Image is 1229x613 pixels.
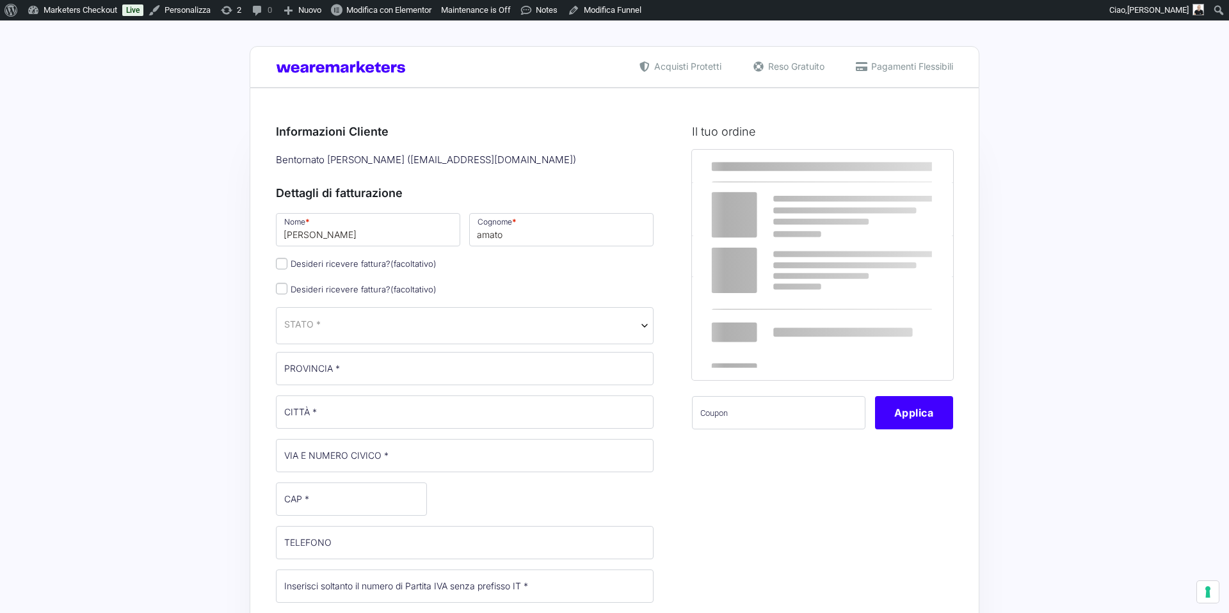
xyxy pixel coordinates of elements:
h3: Il tuo ordine [692,123,953,140]
input: Cognome * [469,213,654,246]
span: STATO * [284,317,321,331]
div: Bentornato [PERSON_NAME] ( [EMAIL_ADDRESS][DOMAIN_NAME] ) [271,150,658,171]
th: Subtotale [842,150,953,183]
span: Italia [276,307,654,344]
input: Desideri ricevere fattura?(facoltativo) [276,258,287,269]
th: Totale [692,276,842,379]
label: Desideri ricevere fattura? [276,284,437,294]
span: (facoltativo) [390,259,437,269]
input: Desideri ricevere fattura?(facoltativo) [276,283,287,294]
h3: Informazioni Cliente [276,123,654,140]
span: [PERSON_NAME] [1127,5,1189,15]
input: TELEFONO [276,526,654,559]
label: Desideri ricevere fattura? [276,259,437,269]
input: PROVINCIA * [276,352,654,385]
input: CITTÀ * [276,395,654,429]
a: Live [122,4,143,16]
span: Pagamenti Flessibili [868,60,953,73]
span: Italia [284,317,645,331]
input: Nome * [276,213,460,246]
td: Marketers World 2025 - MW25 Ticket Premium [692,183,842,236]
th: Subtotale [692,236,842,276]
span: (facoltativo) [390,284,437,294]
button: Le tue preferenze relative al consenso per le tecnologie di tracciamento [1197,581,1219,603]
input: CAP * [276,482,427,516]
input: VIA E NUMERO CIVICO * [276,439,654,472]
span: Modifica con Elementor [346,5,431,15]
span: Reso Gratuito [765,60,824,73]
span: Acquisti Protetti [651,60,721,73]
button: Applica [875,396,953,429]
h3: Dettagli di fatturazione [276,184,654,202]
input: Coupon [692,396,865,429]
th: Prodotto [692,150,842,183]
input: Inserisci soltanto il numero di Partita IVA senza prefisso IT * [276,569,654,603]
